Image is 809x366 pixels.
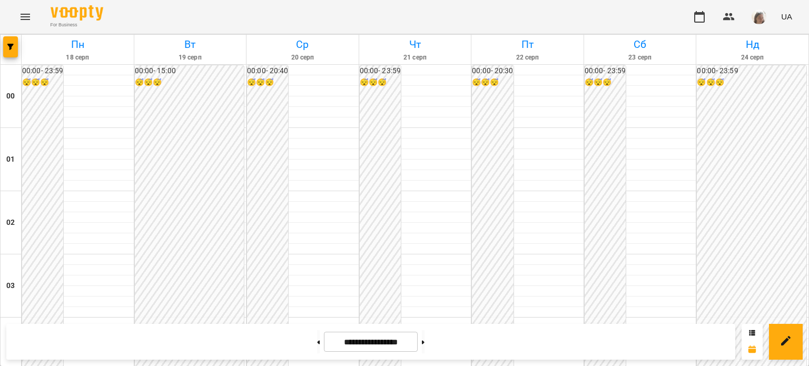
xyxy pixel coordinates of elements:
[360,77,401,88] h6: 😴😴😴
[585,65,626,77] h6: 00:00 - 23:59
[361,36,470,53] h6: Чт
[6,91,15,102] h6: 00
[781,11,792,22] span: UA
[697,65,806,77] h6: 00:00 - 23:59
[51,5,103,21] img: Voopty Logo
[23,36,132,53] h6: Пн
[6,280,15,292] h6: 03
[586,53,695,63] h6: 23 серп
[698,36,807,53] h6: Нд
[698,53,807,63] h6: 24 серп
[472,65,513,77] h6: 00:00 - 20:30
[22,65,63,77] h6: 00:00 - 23:59
[361,53,470,63] h6: 21 серп
[51,22,103,28] span: For Business
[585,77,626,88] h6: 😴😴😴
[6,217,15,229] h6: 02
[136,53,245,63] h6: 19 серп
[777,7,796,26] button: UA
[13,4,38,29] button: Menu
[360,65,401,77] h6: 00:00 - 23:59
[472,77,513,88] h6: 😴😴😴
[23,53,132,63] h6: 18 серп
[586,36,695,53] h6: Сб
[248,36,357,53] h6: Ср
[6,154,15,165] h6: 01
[135,65,244,77] h6: 00:00 - 15:00
[473,36,582,53] h6: Пт
[697,77,806,88] h6: 😴😴😴
[752,9,766,24] img: 4795d6aa07af88b41cce17a01eea78aa.jpg
[248,53,357,63] h6: 20 серп
[247,65,288,77] h6: 00:00 - 20:40
[247,77,288,88] h6: 😴😴😴
[135,77,244,88] h6: 😴😴😴
[473,53,582,63] h6: 22 серп
[22,77,63,88] h6: 😴😴😴
[136,36,245,53] h6: Вт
